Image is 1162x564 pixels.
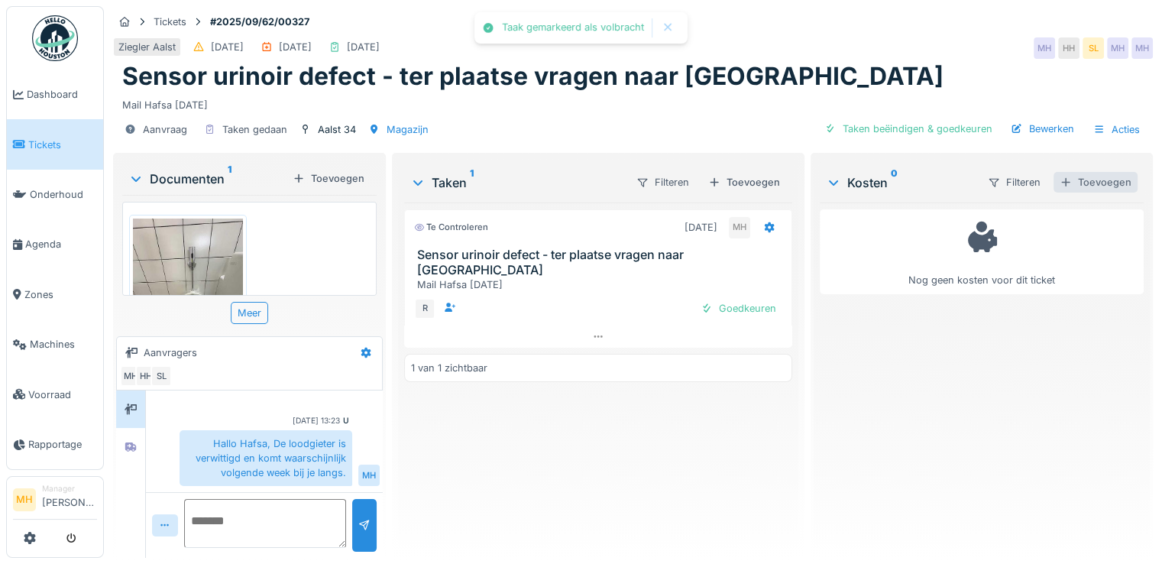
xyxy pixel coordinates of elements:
[7,369,103,419] a: Voorraad
[279,40,312,54] div: [DATE]
[231,302,268,324] div: Meer
[818,118,999,139] div: Taken beëindigen & goedkeuren
[414,298,435,319] div: R
[891,173,898,192] sup: 0
[685,220,717,235] div: [DATE]
[30,187,97,202] span: Onderhoud
[42,483,97,494] div: Manager
[24,287,97,302] span: Zones
[830,216,1134,287] div: Nog geen kosten voor dit ticket
[144,345,197,360] div: Aanvragers
[417,277,785,292] div: Mail Hafsa [DATE]
[27,87,97,102] span: Dashboard
[120,365,141,387] div: MH
[133,219,243,365] img: 7am4n0nj9z7c77exhx67fj9w1467
[1005,118,1080,139] div: Bewerken
[128,170,286,188] div: Documenten
[981,171,1047,193] div: Filteren
[211,40,244,54] div: [DATE]
[1034,37,1055,59] div: MH
[729,217,750,238] div: MH
[25,237,97,251] span: Agenda
[7,170,103,219] a: Onderhoud
[502,21,644,34] div: Taak gemarkeerd als volbracht
[470,173,474,192] sup: 1
[343,415,349,426] div: U
[387,122,429,137] div: Magazijn
[358,465,380,486] div: MH
[414,221,488,234] div: Te controleren
[118,40,176,54] div: Ziegler Aalst
[204,15,316,29] strong: #2025/09/62/00327
[28,387,97,402] span: Voorraad
[1058,37,1079,59] div: HH
[1083,37,1104,59] div: SL
[630,171,696,193] div: Filteren
[410,173,623,192] div: Taken
[411,361,487,375] div: 1 van 1 zichtbaar
[122,92,1144,112] div: Mail Hafsa [DATE]
[7,219,103,269] a: Agenda
[1107,37,1128,59] div: MH
[318,122,356,137] div: Aalst 34
[7,319,103,369] a: Machines
[286,168,371,189] div: Toevoegen
[694,298,782,319] div: Goedkeuren
[30,337,97,352] span: Machines
[135,365,157,387] div: HH
[347,40,380,54] div: [DATE]
[151,365,172,387] div: SL
[13,483,97,520] a: MH Manager[PERSON_NAME]
[42,483,97,516] li: [PERSON_NAME]
[180,430,352,487] div: Hallo Hafsa, De loodgieter is verwittigd en komt waarschijnlijk volgende week bij je langs.
[7,270,103,319] a: Zones
[13,488,36,511] li: MH
[826,173,975,192] div: Kosten
[1054,172,1138,193] div: Toevoegen
[7,70,103,119] a: Dashboard
[7,420,103,469] a: Rapportage
[1131,37,1153,59] div: MH
[417,248,785,277] h3: Sensor urinoir defect - ter plaatse vragen naar [GEOGRAPHIC_DATA]
[28,437,97,452] span: Rapportage
[293,415,340,426] div: [DATE] 13:23
[28,138,97,152] span: Tickets
[1086,118,1147,141] div: Acties
[228,170,231,188] sup: 1
[154,15,186,29] div: Tickets
[143,122,187,137] div: Aanvraag
[7,119,103,169] a: Tickets
[222,122,287,137] div: Taken gedaan
[32,15,78,61] img: Badge_color-CXgf-gQk.svg
[122,62,944,91] h1: Sensor urinoir defect - ter plaatse vragen naar [GEOGRAPHIC_DATA]
[702,172,786,193] div: Toevoegen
